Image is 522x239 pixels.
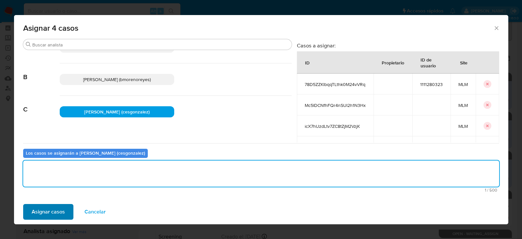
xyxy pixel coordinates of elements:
span: Mc5IDCNfhFQr4nSUl2h1N3Hx [305,102,366,108]
h3: Casos a asignar: [297,42,499,49]
button: icon-button [484,122,491,130]
span: B [23,63,60,81]
div: [PERSON_NAME] (bmorenoreyes) [60,74,175,85]
span: 78D5ZZKlbqqTLthk0M24vVRq [305,81,366,87]
span: MLM [458,123,468,129]
button: icon-button [484,80,491,88]
button: icon-button [484,101,491,109]
div: Propietario [374,55,412,70]
div: [PERSON_NAME] (cesgonzalez) [60,106,175,117]
span: C [23,96,60,113]
span: Cancelar [84,205,106,219]
div: ID [297,55,317,70]
span: [PERSON_NAME] (bmorenoreyes) [83,76,151,83]
button: Cerrar ventana [493,25,499,31]
div: ID de usuario [413,52,450,73]
div: assign-modal [14,15,508,224]
span: Asignar casos [32,205,65,219]
span: Asignar 4 casos [23,24,494,32]
button: Buscar [26,42,31,47]
span: Máximo 500 caracteres [25,188,497,192]
span: 1111280323 [420,81,443,87]
input: Buscar analista [32,42,289,48]
span: MLM [458,102,468,108]
button: Asignar casos [23,204,73,220]
span: MLM [458,81,468,87]
b: Los casos se asignarán a [PERSON_NAME] (cesgonzalez) [26,150,145,156]
button: Cancelar [76,204,114,220]
div: Site [452,55,475,70]
span: icX7hUzdLtv7ZC8tZjM2VzjK [305,123,366,129]
span: [PERSON_NAME] (cesgonzalez) [84,109,150,115]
